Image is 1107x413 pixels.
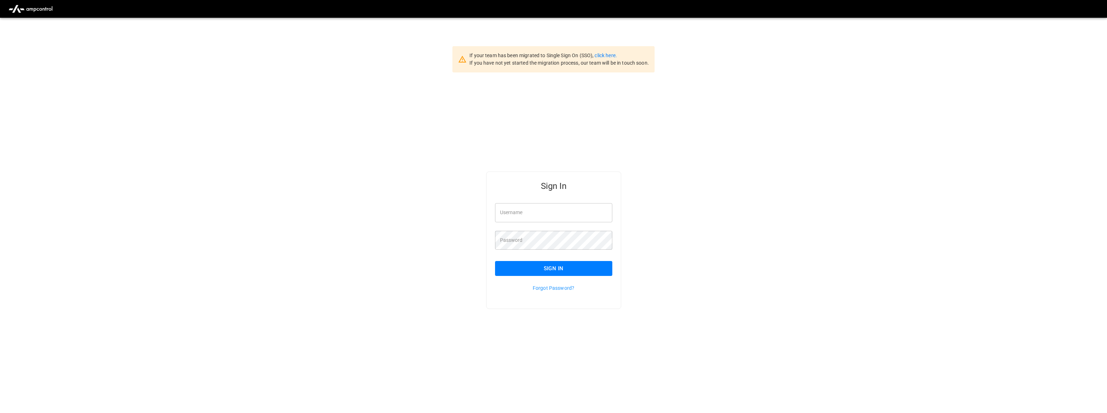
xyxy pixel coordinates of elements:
[495,180,612,192] h5: Sign In
[495,284,612,292] p: Forgot Password?
[595,53,617,58] a: click here.
[469,53,595,58] span: If your team has been migrated to Single Sign On (SSO),
[6,2,55,16] img: ampcontrol.io logo
[495,261,612,276] button: Sign In
[469,60,649,66] span: If you have not yet started the migration process, our team will be in touch soon.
